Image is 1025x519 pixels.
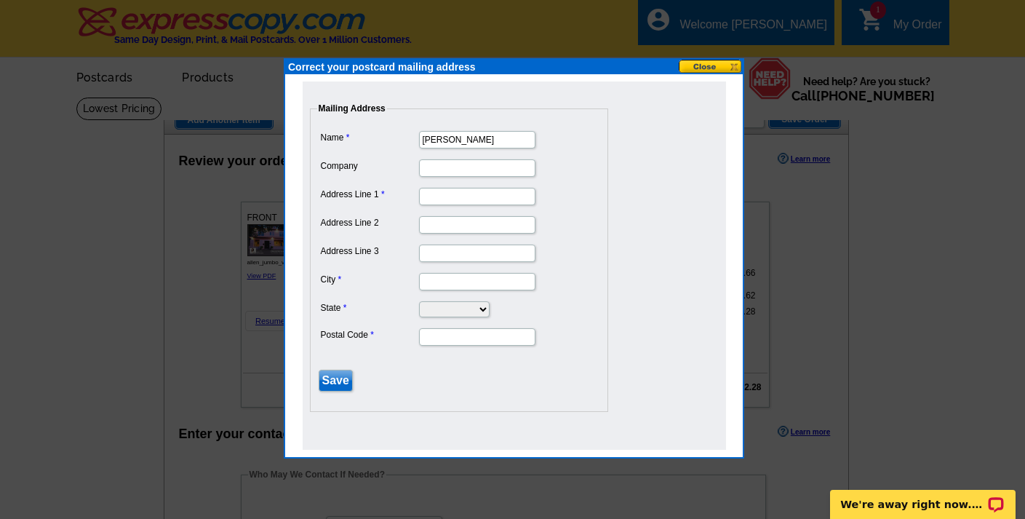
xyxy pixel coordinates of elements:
iframe: LiveChat chat widget [821,473,1025,519]
legend: Mailing Address [317,102,387,115]
label: Address Line 1 [321,188,418,201]
input: Save [319,370,353,392]
label: City [321,273,418,286]
label: Name [321,131,418,144]
label: Address Line 2 [321,216,418,229]
label: Address Line 3 [321,245,418,258]
label: Company [321,159,418,173]
label: State [321,301,418,314]
div: Correct your postcard mailing address [288,60,506,75]
label: Postal Code [321,328,418,341]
